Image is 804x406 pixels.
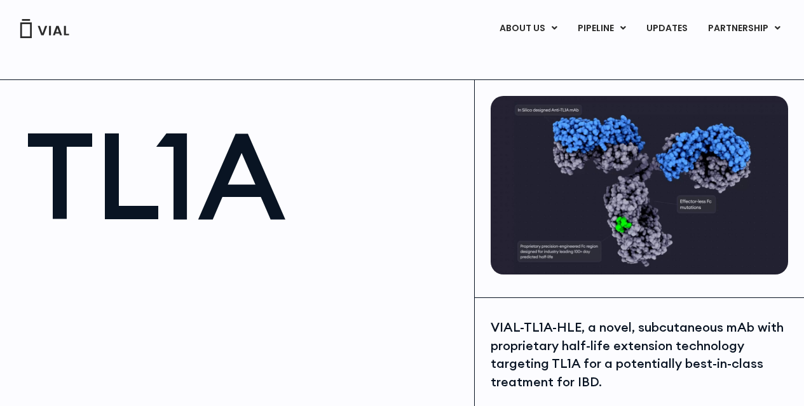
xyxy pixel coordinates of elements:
a: UPDATES [636,18,697,39]
img: TL1A antibody diagram. [491,96,788,274]
a: PIPELINEMenu Toggle [568,18,636,39]
div: VIAL-TL1A-HLE, a novel, subcutaneous mAb with proprietary half-life extension technology targetin... [491,318,788,391]
h1: TL1A [25,115,461,236]
img: Vial Logo [19,19,70,38]
a: ABOUT USMenu Toggle [489,18,567,39]
a: PARTNERSHIPMenu Toggle [698,18,791,39]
